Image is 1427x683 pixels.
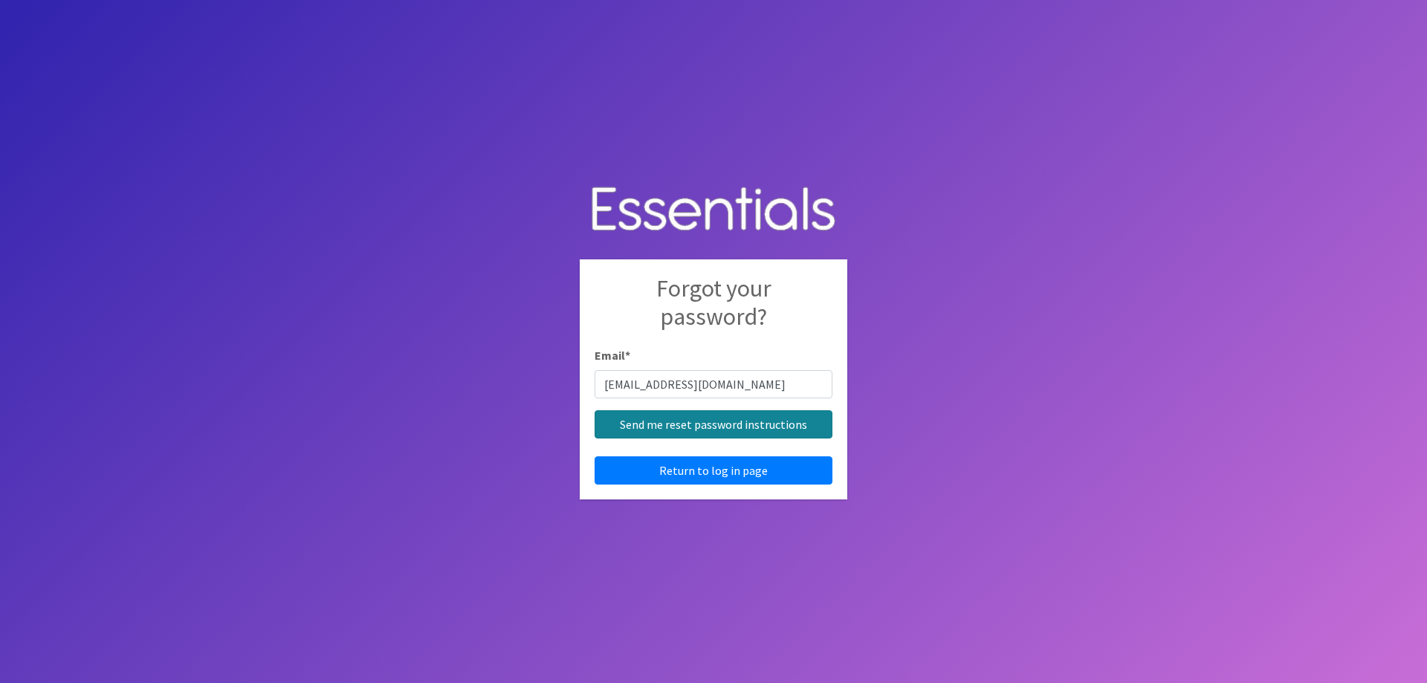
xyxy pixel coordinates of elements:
input: Send me reset password instructions [595,410,832,438]
a: Return to log in page [595,456,832,485]
abbr: required [625,348,630,363]
h2: Forgot your password? [595,274,832,346]
label: Email [595,346,630,364]
img: Human Essentials [580,172,847,248]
